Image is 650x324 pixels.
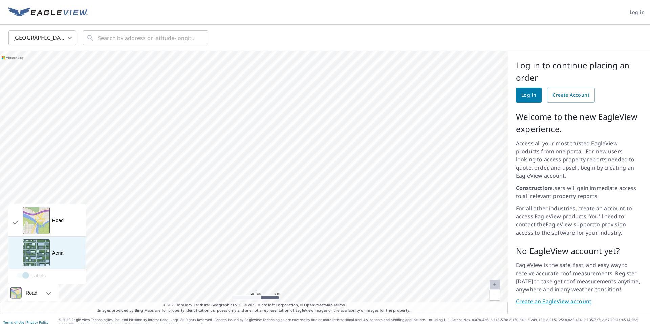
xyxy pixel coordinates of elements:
[8,284,59,301] div: Road
[516,298,642,305] a: Create an EagleView account
[516,139,642,180] p: Access all your most trusted EagleView products from one portal. For new users looking to access ...
[546,221,595,228] a: EagleView support
[490,280,500,290] a: Current Level 20, Zoom In Disabled
[52,250,65,256] div: Aerial
[8,28,76,47] div: [GEOGRAPHIC_DATA]
[516,184,551,192] strong: Construction
[521,91,536,100] span: Log in
[516,184,642,200] p: users will gain immediate access to all relevant property reports.
[516,204,642,237] p: For all other industries, create an account to access EagleView products. You'll need to contact ...
[98,28,194,47] input: Search by address or latitude-longitude
[8,204,86,284] div: View aerial and more...
[516,88,542,103] a: Log in
[552,91,589,100] span: Create Account
[334,302,345,307] a: Terms
[24,284,39,301] div: Road
[630,8,645,17] span: Log in
[8,272,99,279] label: Labels
[516,261,642,294] p: EagleView is the safe, fast, and easy way to receive accurate roof measurements. Register [DATE] ...
[304,302,332,307] a: OpenStreetMap
[516,59,642,84] p: Log in to continue placing an order
[52,217,64,224] div: Road
[163,302,345,308] span: © 2025 TomTom, Earthstar Geographics SIO, © 2025 Microsoft Corporation, ©
[490,290,500,300] a: Current Level 20, Zoom Out
[8,269,86,284] div: disabled
[516,245,642,257] p: No EagleView account yet?
[8,7,88,18] img: EV Logo
[516,111,642,135] p: Welcome to the new EagleView experience.
[547,88,595,103] a: Create Account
